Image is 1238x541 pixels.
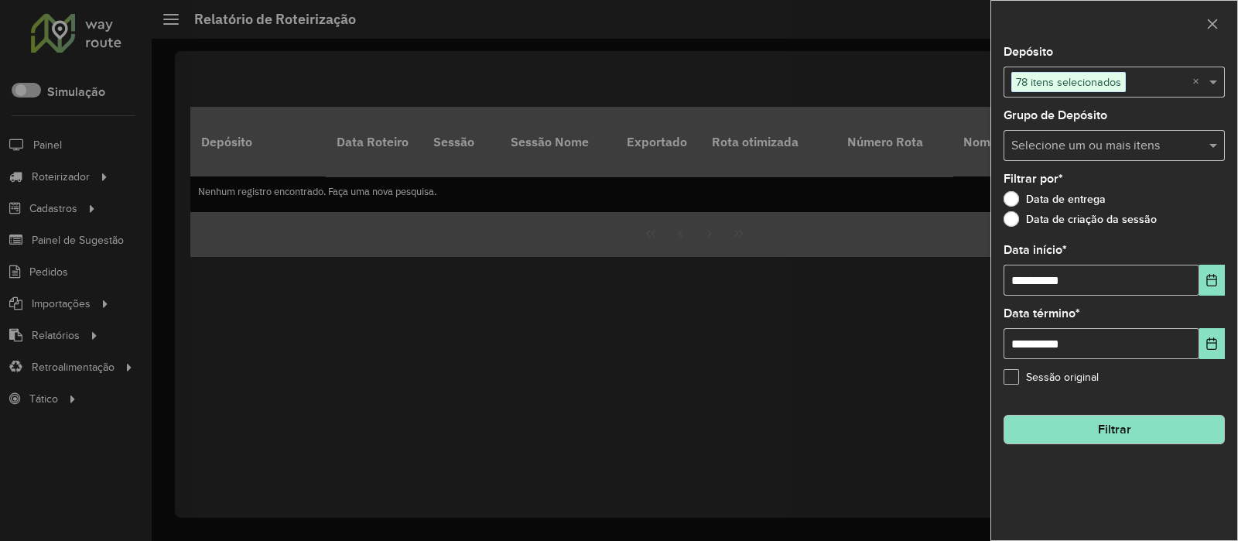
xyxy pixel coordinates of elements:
[1192,73,1206,91] span: Clear all
[1004,191,1106,207] label: Data de entrega
[1004,415,1225,444] button: Filtrar
[1004,106,1107,125] label: Grupo de Depósito
[1004,241,1067,259] label: Data início
[1199,265,1225,296] button: Choose Date
[1199,328,1225,359] button: Choose Date
[1004,43,1053,61] label: Depósito
[1004,169,1063,188] label: Filtrar por
[1004,369,1099,385] label: Sessão original
[1012,73,1125,91] span: 78 itens selecionados
[1004,211,1157,227] label: Data de criação da sessão
[1004,304,1080,323] label: Data término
